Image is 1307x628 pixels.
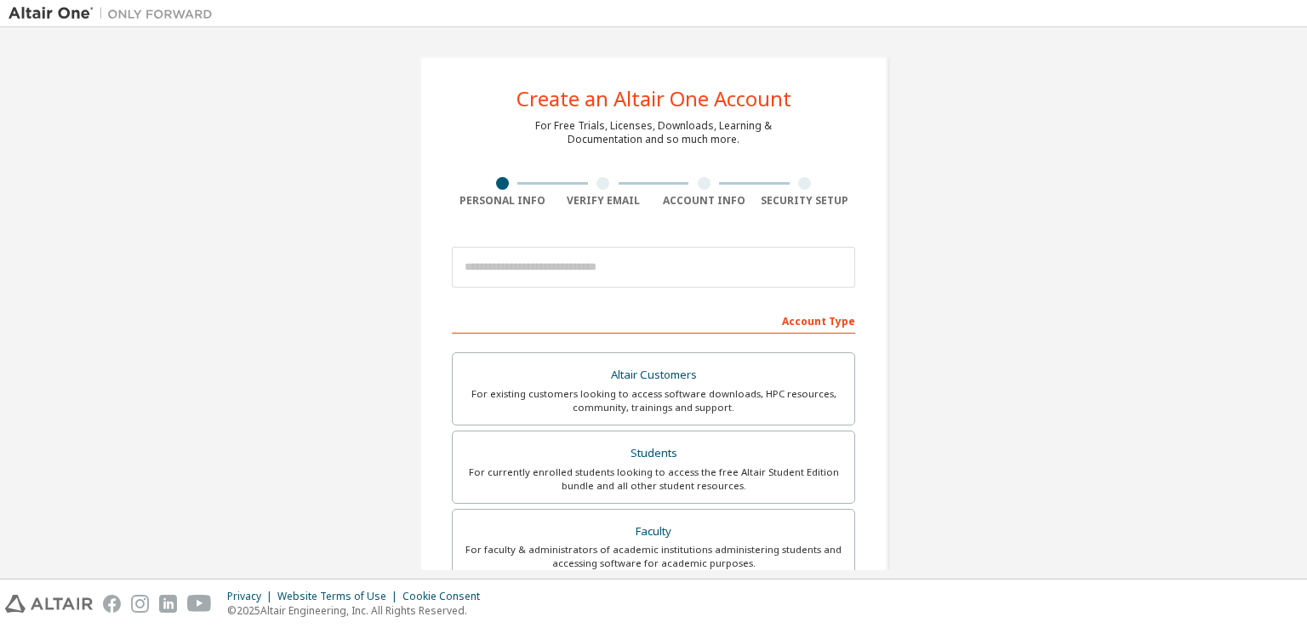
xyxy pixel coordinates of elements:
[517,88,791,109] div: Create an Altair One Account
[463,543,844,570] div: For faculty & administrators of academic institutions administering students and accessing softwa...
[553,194,654,208] div: Verify Email
[452,194,553,208] div: Personal Info
[227,590,277,603] div: Privacy
[227,603,490,618] p: © 2025 Altair Engineering, Inc. All Rights Reserved.
[653,194,755,208] div: Account Info
[187,595,212,613] img: youtube.svg
[755,194,856,208] div: Security Setup
[535,119,772,146] div: For Free Trials, Licenses, Downloads, Learning & Documentation and so much more.
[159,595,177,613] img: linkedin.svg
[277,590,402,603] div: Website Terms of Use
[463,387,844,414] div: For existing customers looking to access software downloads, HPC resources, community, trainings ...
[463,442,844,465] div: Students
[5,595,93,613] img: altair_logo.svg
[452,306,855,334] div: Account Type
[463,520,844,544] div: Faculty
[103,595,121,613] img: facebook.svg
[131,595,149,613] img: instagram.svg
[402,590,490,603] div: Cookie Consent
[463,363,844,387] div: Altair Customers
[463,465,844,493] div: For currently enrolled students looking to access the free Altair Student Edition bundle and all ...
[9,5,221,22] img: Altair One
